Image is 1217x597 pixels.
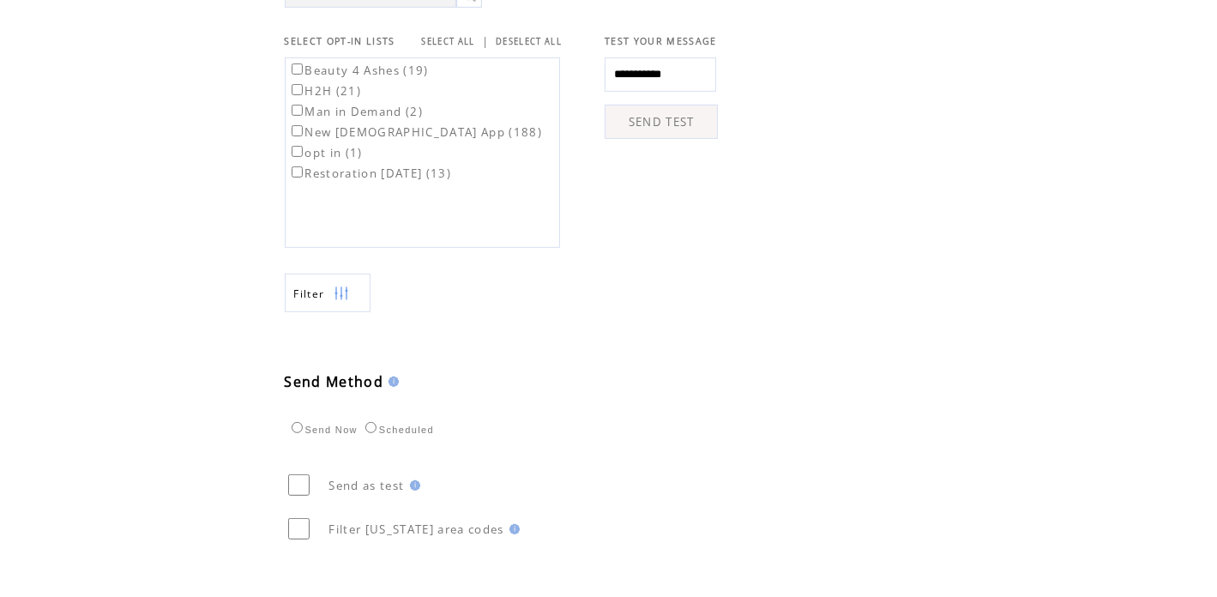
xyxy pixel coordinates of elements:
[329,478,405,493] span: Send as test
[292,125,303,136] input: New [DEMOGRAPHIC_DATA] App (188)
[292,84,303,95] input: H2H (21)
[292,105,303,116] input: Man in Demand (2)
[383,377,399,387] img: help.gif
[285,274,371,312] a: Filter
[288,145,363,160] label: opt in (1)
[288,83,362,99] label: H2H (21)
[405,480,420,491] img: help.gif
[365,422,377,433] input: Scheduled
[288,104,424,119] label: Man in Demand (2)
[285,35,395,47] span: SELECT OPT-IN LISTS
[287,425,358,435] label: Send Now
[292,146,303,157] input: opt in (1)
[292,166,303,178] input: Restoration [DATE] (13)
[361,425,434,435] label: Scheduled
[605,35,717,47] span: TEST YOUR MESSAGE
[496,36,562,47] a: DESELECT ALL
[504,524,520,534] img: help.gif
[292,422,303,433] input: Send Now
[605,105,718,139] a: SEND TEST
[334,274,349,313] img: filters.png
[329,522,504,537] span: Filter [US_STATE] area codes
[292,63,303,75] input: Beauty 4 Ashes (19)
[288,63,429,78] label: Beauty 4 Ashes (19)
[422,36,475,47] a: SELECT ALL
[294,286,325,301] span: Show filters
[288,166,452,181] label: Restoration [DATE] (13)
[482,33,489,49] span: |
[288,124,543,140] label: New [DEMOGRAPHIC_DATA] App (188)
[285,372,384,391] span: Send Method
